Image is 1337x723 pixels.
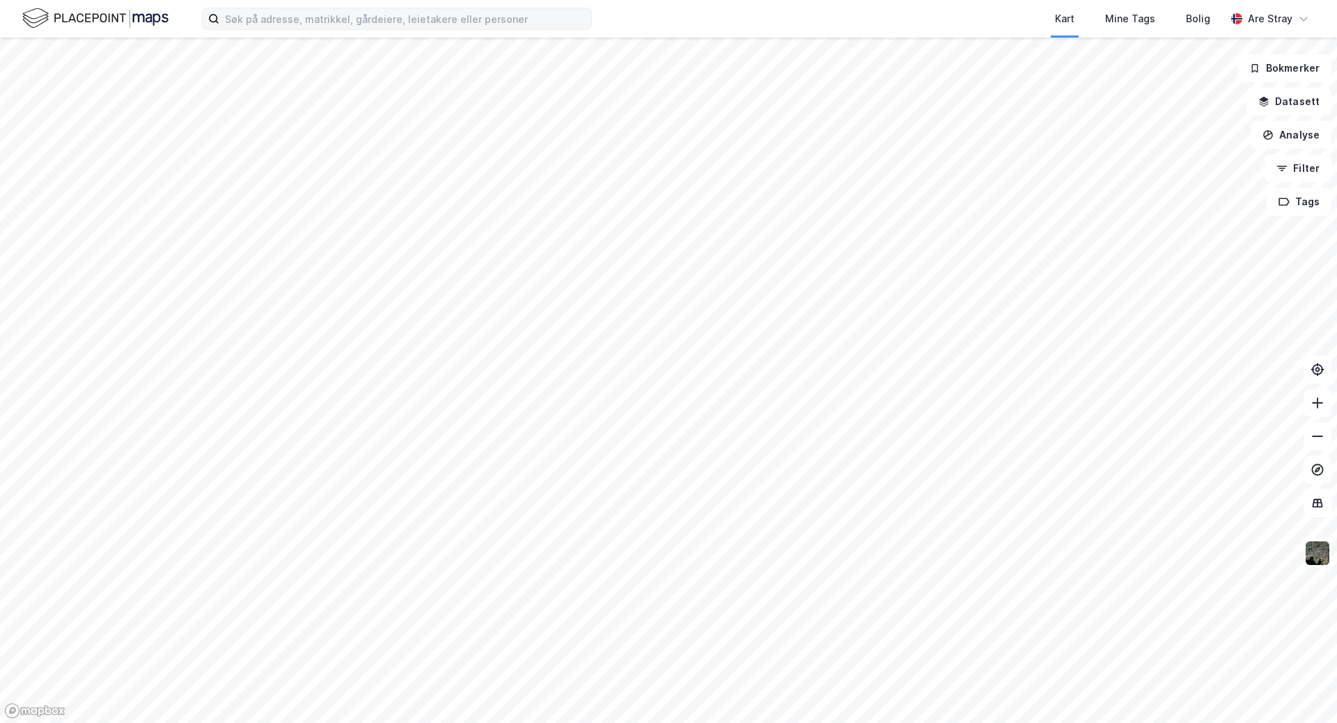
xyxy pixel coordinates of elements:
iframe: Chat Widget [1267,656,1337,723]
input: Søk på adresse, matrikkel, gårdeiere, leietakere eller personer [219,8,591,29]
div: Kart [1055,10,1074,27]
div: Are Stray [1248,10,1292,27]
img: logo.f888ab2527a4732fd821a326f86c7f29.svg [22,6,169,31]
div: Mine Tags [1105,10,1155,27]
div: Bolig [1186,10,1210,27]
